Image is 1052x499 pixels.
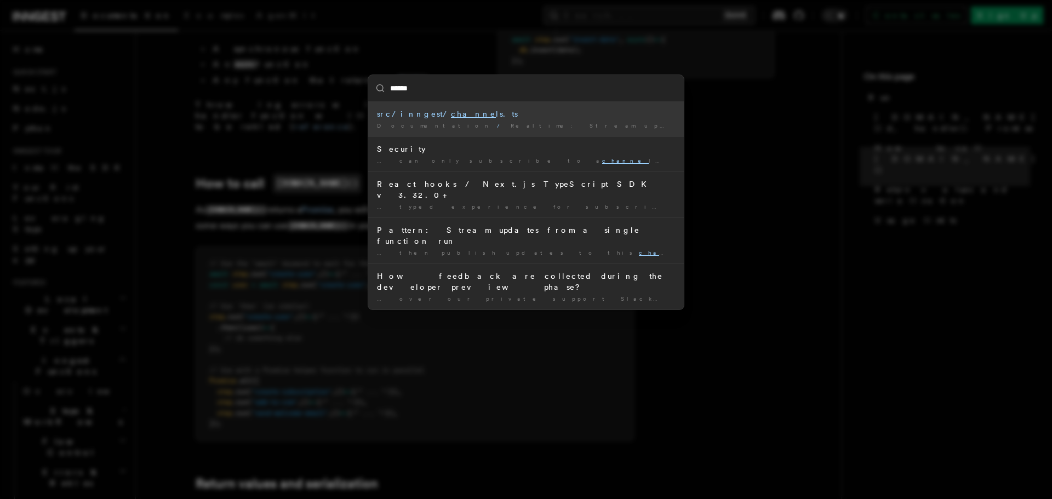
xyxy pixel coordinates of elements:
div: … can only subscribe to a l's topics using time … [377,157,675,165]
div: Security [377,144,675,154]
div: React hooks / Next.js TypeScript SDK v3.32.0+ [377,179,675,200]
div: How feedback are collected during the developer preview phase? [377,271,675,292]
div: src/inngest/ ls.ts [377,108,675,119]
span: Realtime: Stream updates from Inngest functions [511,122,892,129]
div: Pattern: Stream updates from a single function run [377,225,675,246]
div: … then publish updates to this l: By creating a l … [377,249,675,257]
div: … over our private support Slack l, our Discord l and … [377,295,675,303]
mark: channe [602,157,649,164]
span: / [497,122,506,129]
mark: channe [451,110,496,118]
span: Documentation [377,122,493,129]
mark: channe [639,249,685,256]
div: … typed experience for subscribing to ls. useInngestSubscription() securely … [377,203,675,211]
